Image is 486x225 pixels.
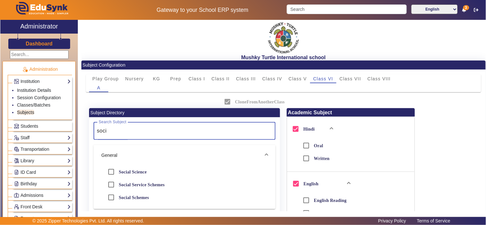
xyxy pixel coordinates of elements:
mat-expansion-panel-header: English [289,173,358,194]
span: Nursery [125,76,144,81]
h6: Academic Subject [287,108,415,117]
h3: Dashboard [26,41,53,47]
a: Privacy Policy [375,217,409,225]
label: English Reading [313,198,347,203]
span: Class III [236,76,256,81]
img: f2cfa3ea-8c3d-4776-b57d-4b8cb03411bc [268,21,300,54]
label: Oral [313,143,323,149]
span: Play Group [92,76,119,81]
mat-expansion-panel-header: Hindi [289,119,341,139]
input: Search [97,127,270,135]
span: Students [21,124,38,129]
mat-label: Search Subject [99,120,127,124]
label: Social Science [118,169,147,175]
a: Subjects [17,110,34,115]
span: Class IV [262,76,282,81]
p: Administration [8,66,72,73]
a: Institution Details [17,88,51,93]
span: Prep [170,76,181,81]
img: Administration.png [22,67,28,72]
span: Class VI [313,76,333,81]
div: Hindi [289,139,341,170]
div: Subject Directory [89,108,280,117]
span: 3 [463,5,469,10]
label: Social Service Schemes [118,182,165,188]
label: Cursive [313,211,329,216]
mat-panel-title: General [101,152,260,159]
label: English [302,181,319,187]
span: Class I [189,76,205,81]
span: A [97,85,101,90]
span: Class VII [340,76,361,81]
a: Classes/Batches [17,102,50,108]
mat-expansion-panel-header: General [94,145,276,165]
a: Students [14,123,71,130]
label: Written [313,156,330,161]
label: Hindi [302,126,315,132]
input: Search... [10,50,69,59]
img: Students.png [14,124,19,129]
div: General [94,165,276,209]
p: © 2025 Zipper Technologies Pvt. Ltd. All rights reserved. [32,218,144,224]
input: Search [287,4,407,14]
div: Subject Configuration [81,60,486,70]
span: KG [153,76,160,81]
span: Class V [289,76,307,81]
a: Session Configuration [17,95,61,100]
a: Dashboard [25,40,53,47]
span: Class VIII [367,76,391,81]
h2: Administrator [20,22,58,30]
h2: Mushky Turtle International school [81,54,486,60]
span: Class II [211,76,230,81]
label: Social Schemes [118,195,149,200]
a: Terms of Service [414,217,454,225]
a: Administrator [0,20,78,34]
h5: Gateway to your School ERP system [125,7,280,13]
